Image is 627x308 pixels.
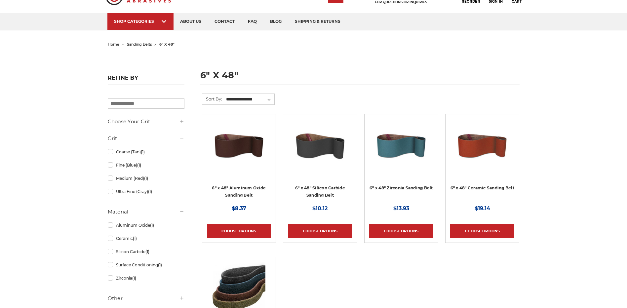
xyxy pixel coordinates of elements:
[375,119,428,172] img: 6" x 48" Zirconia Sanding Belt
[108,272,184,284] a: Zirconia
[288,224,352,238] a: Choose Options
[202,94,222,104] label: Sort By:
[108,173,184,184] a: Medium (Red)
[150,223,154,228] span: (1)
[451,185,514,190] a: 6" x 48" Ceramic Sanding Belt
[294,119,346,172] img: 6" x 48" Silicon Carbide File Belt
[456,119,509,172] img: 6" x 48" Ceramic Sanding Belt
[288,119,352,183] a: 6" x 48" Silicon Carbide File Belt
[393,205,409,212] span: $13.93
[369,224,433,238] a: Choose Options
[263,13,288,30] a: blog
[141,149,145,154] span: (1)
[370,185,433,190] a: 6" x 48" Zirconia Sanding Belt
[450,119,514,183] a: 6" x 48" Ceramic Sanding Belt
[312,205,328,212] span: $10.12
[108,246,184,257] a: Silicon Carbide
[207,119,271,183] a: 6" x 48" Aluminum Oxide Sanding Belt
[200,71,520,85] h1: 6" x 48"
[133,236,137,241] span: (1)
[108,219,184,231] a: Aluminum Oxide
[108,186,184,197] a: Ultra Fine (Gray)
[108,135,184,142] h5: Grit
[108,118,184,126] h5: Choose Your Grit
[288,13,347,30] a: shipping & returns
[108,233,184,244] a: Ceramic
[108,146,184,158] a: Coarse (Tan)
[148,189,152,194] span: (1)
[232,205,246,212] span: $8.37
[108,259,184,271] a: Surface Conditioning
[159,42,175,47] span: 6" x 48"
[114,19,167,24] div: SHOP CATEGORIES
[213,119,265,172] img: 6" x 48" Aluminum Oxide Sanding Belt
[207,224,271,238] a: Choose Options
[295,185,345,198] a: 6" x 48" Silicon Carbide Sanding Belt
[108,294,184,302] h5: Other
[127,42,152,47] a: sanding belts
[225,95,274,104] select: Sort By:
[108,159,184,171] a: Fine (Blue)
[145,249,149,254] span: (1)
[158,262,162,267] span: (1)
[212,185,266,198] a: 6" x 48" Aluminum Oxide Sanding Belt
[450,224,514,238] a: Choose Options
[241,13,263,30] a: faq
[132,276,136,281] span: (1)
[174,13,208,30] a: about us
[144,176,148,181] span: (1)
[108,208,184,216] h5: Material
[475,205,490,212] span: $19.14
[108,42,119,47] a: home
[369,119,433,183] a: 6" x 48" Zirconia Sanding Belt
[137,163,141,168] span: (1)
[208,13,241,30] a: contact
[108,75,184,85] h5: Refine by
